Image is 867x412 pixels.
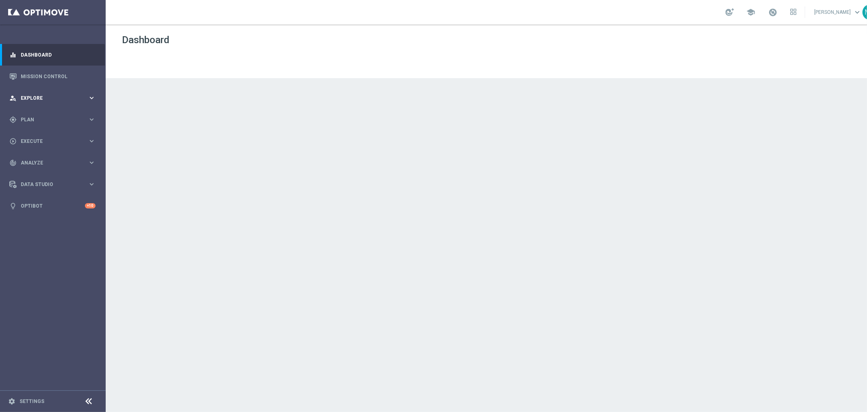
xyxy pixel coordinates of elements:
i: track_changes [9,159,17,167]
span: school [746,8,755,17]
span: Data Studio [21,182,88,187]
button: track_changes Analyze keyboard_arrow_right [9,160,96,166]
span: Execute [21,139,88,144]
div: Explore [9,94,88,102]
div: Mission Control [9,66,96,87]
div: +10 [85,203,96,208]
div: Dashboard [9,44,96,66]
div: Execute [9,138,88,145]
a: Settings [20,399,44,404]
button: Data Studio keyboard_arrow_right [9,181,96,188]
i: keyboard_arrow_right [88,116,96,123]
button: gps_fixed Plan keyboard_arrow_right [9,116,96,123]
i: keyboard_arrow_right [88,94,96,102]
i: gps_fixed [9,116,17,123]
span: Analyze [21,160,88,165]
div: Data Studio [9,181,88,188]
i: keyboard_arrow_right [88,137,96,145]
i: person_search [9,94,17,102]
a: Optibot [21,195,85,217]
button: play_circle_outline Execute keyboard_arrow_right [9,138,96,145]
span: Plan [21,117,88,122]
i: lightbulb [9,202,17,210]
div: Optibot [9,195,96,217]
button: Mission Control [9,73,96,80]
i: keyboard_arrow_right [88,180,96,188]
div: Analyze [9,159,88,167]
button: lightbulb Optibot +10 [9,203,96,209]
span: Explore [21,96,88,101]
i: settings [8,398,15,405]
button: person_search Explore keyboard_arrow_right [9,95,96,101]
i: equalizer [9,51,17,59]
div: Plan [9,116,88,123]
a: Dashboard [21,44,96,66]
i: play_circle_outline [9,138,17,145]
i: keyboard_arrow_right [88,159,96,167]
a: Mission Control [21,66,96,87]
button: equalizer Dashboard [9,52,96,58]
span: keyboard_arrow_down [853,8,862,17]
a: [PERSON_NAME]keyboard_arrow_down [813,6,863,18]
